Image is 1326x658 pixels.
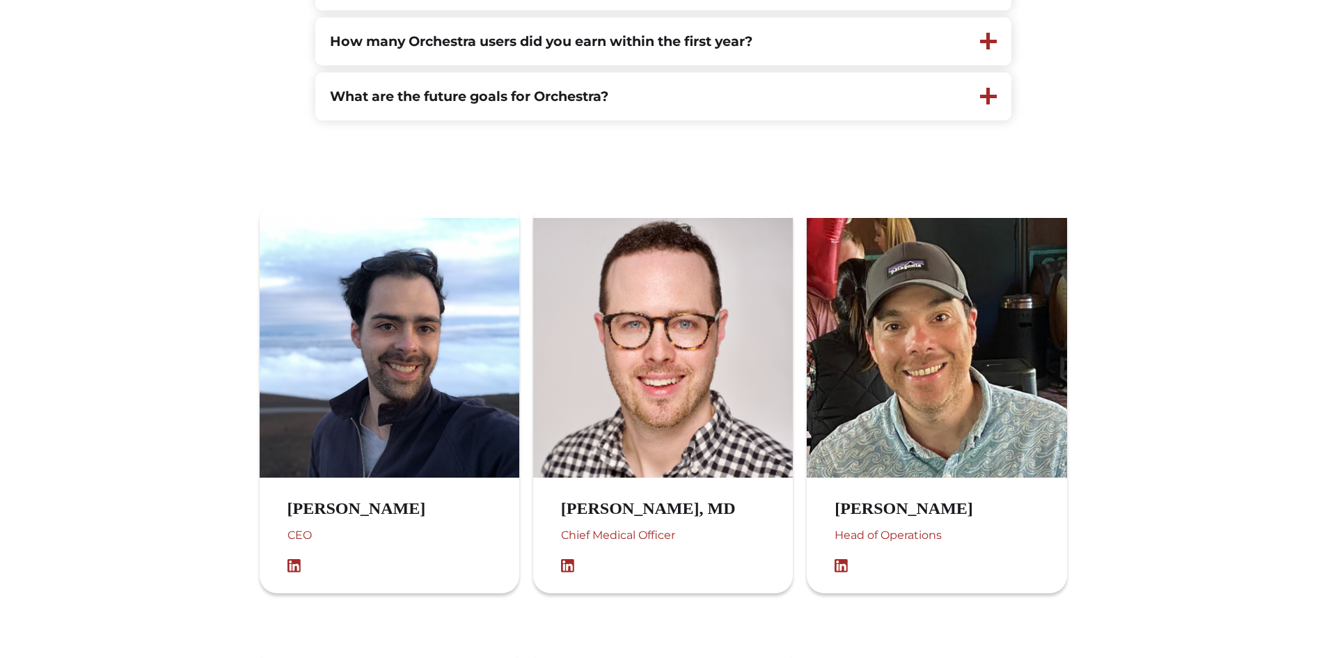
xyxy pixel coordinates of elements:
[287,499,454,519] h3: [PERSON_NAME]
[835,499,1001,519] h3: [PERSON_NAME]
[330,33,752,49] strong: How many Orchestra users did you earn within the first year?
[835,526,1001,559] div: Head of Operations
[287,526,454,559] div: CEO
[561,499,764,519] h3: [PERSON_NAME], MD
[330,88,608,104] strong: What are the future goals for Orchestra?
[561,526,764,559] div: Chief Medical Officer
